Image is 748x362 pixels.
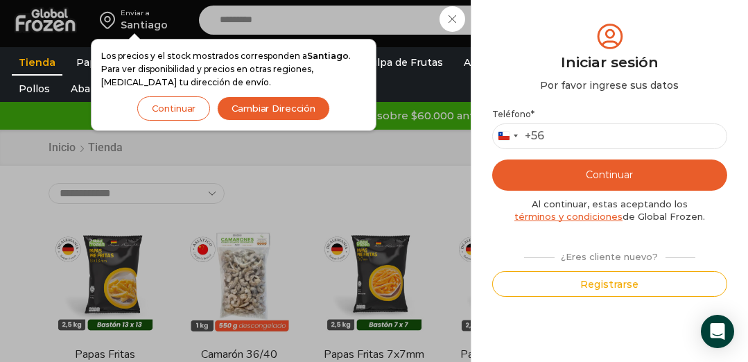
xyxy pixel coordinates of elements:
img: tabler-icon-user-circle.svg [594,21,626,52]
button: Continuar [492,160,727,191]
a: Papas Fritas [69,49,146,76]
button: Cambiar Dirección [217,96,330,121]
a: Pollos [12,76,57,102]
div: Iniciar sesión [492,52,727,73]
div: Open Intercom Messenger [701,315,734,348]
div: +56 [525,129,544,144]
button: Continuar [137,96,210,121]
button: Registrarse [492,271,727,297]
div: Al continuar, estas aceptando los de Global Frozen. [492,198,727,223]
a: términos y condiciones [514,211,623,222]
a: Abarrotes [64,76,128,102]
div: Por favor ingrese sus datos [492,78,727,92]
a: Tienda [12,49,62,76]
button: Selected country [493,124,544,148]
div: ¿Eres cliente nuevo? [517,245,702,264]
label: Teléfono [492,109,727,120]
strong: Santiago [307,51,349,61]
a: Pulpa de Frutas [356,49,450,76]
a: Appetizers [457,49,527,76]
p: Los precios y el stock mostrados corresponden a . Para ver disponibilidad y precios en otras regi... [101,49,366,89]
